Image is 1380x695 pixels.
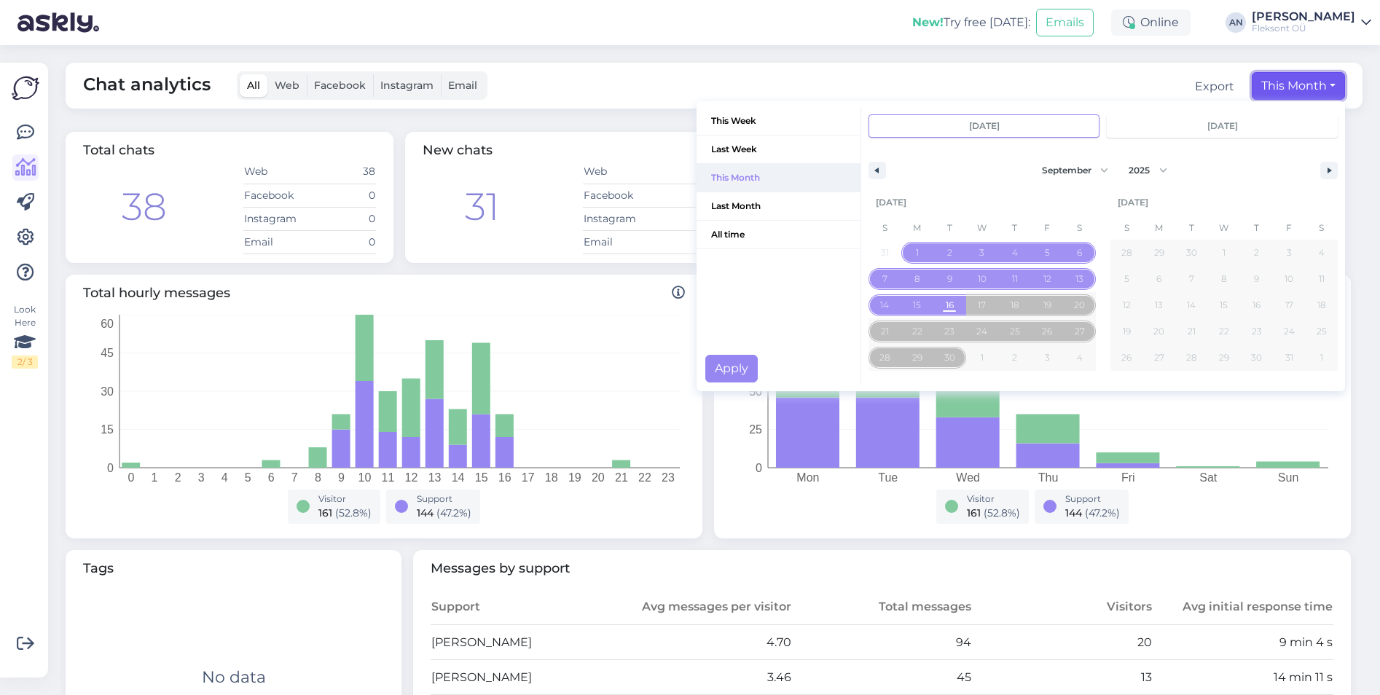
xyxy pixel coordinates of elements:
button: 15 [901,292,934,318]
td: 0 [649,184,716,207]
span: 29 [912,345,922,371]
div: No data [202,665,266,689]
div: Online [1111,9,1191,36]
td: Instagram [243,207,310,230]
div: 2 / 3 [12,356,38,369]
td: 9 min 4 s [1153,625,1333,660]
tspan: 25 [749,423,762,436]
div: Visitor [967,492,1020,506]
button: 27 [1143,345,1176,371]
span: S [1305,216,1338,240]
button: Export [1195,78,1234,95]
span: 17 [1285,292,1293,318]
span: 21 [1188,318,1196,345]
button: This Month [697,164,860,192]
span: 5 [1124,266,1129,292]
span: 1 [916,240,919,266]
button: 4 [1305,240,1338,266]
tspan: 5 [245,471,251,484]
span: This Week [697,107,860,135]
tspan: 0 [107,461,114,474]
td: Email [583,230,649,254]
span: 28 [1186,345,1197,371]
button: 2 [1240,240,1273,266]
button: 25 [998,318,1031,345]
span: 15 [1220,292,1228,318]
button: 19 [1031,292,1064,318]
button: 21 [869,318,901,345]
div: Visitor [318,492,372,506]
span: 13 [1075,266,1083,292]
button: This Month [1252,72,1345,100]
tspan: 3 [198,471,205,484]
span: 4 [1012,240,1018,266]
span: 6 [1077,240,1082,266]
button: 22 [1208,318,1241,345]
button: 5 [1031,240,1064,266]
td: Web [583,160,649,184]
tspan: 23 [662,471,675,484]
span: 12 [1123,292,1131,318]
td: 94 [792,625,973,660]
tspan: Sat [1199,471,1218,484]
span: ( 47.2 %) [1085,506,1120,519]
th: Avg messages per visitor [611,590,792,625]
tspan: 0 [756,461,762,474]
tspan: Thu [1038,471,1059,484]
div: AN [1226,12,1246,33]
button: 1 [1208,240,1241,266]
span: S [1110,216,1143,240]
span: 27 [1154,345,1164,371]
div: Look Here [12,303,38,369]
tspan: 45 [101,347,114,359]
span: Email [448,79,477,92]
span: 17 [978,292,986,318]
button: 2 [933,240,966,266]
span: W [1208,216,1241,240]
td: 38 [310,160,376,184]
span: Messages by support [431,559,1333,578]
span: Chat analytics [83,71,211,100]
tspan: Tue [878,471,898,484]
tspan: 15 [475,471,488,484]
tspan: 9 [338,471,345,484]
button: 19 [1110,318,1143,345]
tspan: 13 [428,471,442,484]
span: Facebook [314,79,366,92]
b: New! [912,15,944,29]
button: 24 [966,318,999,345]
td: 3.46 [611,660,792,695]
span: 3 [979,240,984,266]
td: Email [243,230,310,254]
button: 7 [1175,266,1208,292]
button: 28 [869,345,901,371]
span: 161 [967,506,981,519]
span: 2 [1254,240,1259,266]
span: 26 [1042,318,1052,345]
button: 18 [1305,292,1338,318]
button: All time [697,221,860,249]
span: 9 [1254,266,1259,292]
td: Facebook [583,184,649,207]
span: Tags [83,559,384,578]
tspan: 22 [638,471,651,484]
span: Last Month [697,192,860,220]
div: [DATE] [869,189,1096,216]
td: 13 [972,660,1153,695]
span: S [869,216,901,240]
button: 22 [901,318,934,345]
button: 9 [1240,266,1273,292]
a: [PERSON_NAME]Fleksont OÜ [1252,11,1371,34]
td: Web [243,160,310,184]
td: 0 [649,207,716,230]
span: 4 [1319,240,1325,266]
span: 27 [1075,318,1085,345]
span: 20 [1153,318,1164,345]
span: 30 [1251,345,1262,371]
tspan: 14 [452,471,465,484]
button: 3 [1273,240,1306,266]
button: This Week [697,107,860,136]
button: 20 [1143,318,1176,345]
div: Try free [DATE]: [912,14,1030,31]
